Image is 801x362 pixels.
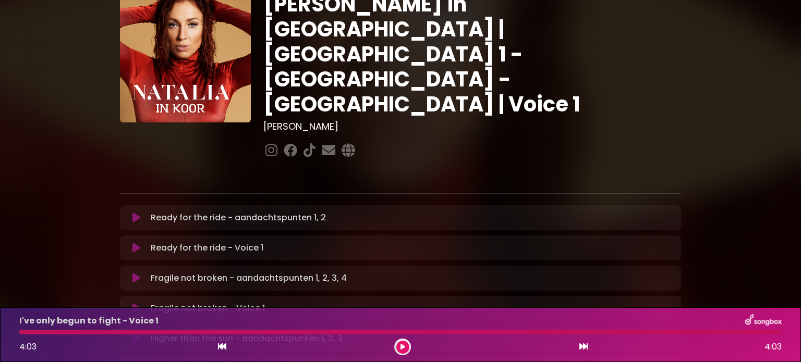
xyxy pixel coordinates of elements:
img: songbox-logo-white.png [745,314,782,328]
p: Ready for the ride - Voice 1 [151,242,263,254]
h3: [PERSON_NAME] [263,121,681,132]
p: Fragile not broken - Voice 1 [151,302,265,315]
p: Ready for the ride - aandachtspunten 1, 2 [151,211,326,224]
p: I've only begun to fight - Voice 1 [19,315,159,327]
span: 4:03 [19,341,37,353]
p: Fragile not broken - aandachtspunten 1, 2, 3, 4 [151,272,347,284]
span: 4:03 [764,341,782,353]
